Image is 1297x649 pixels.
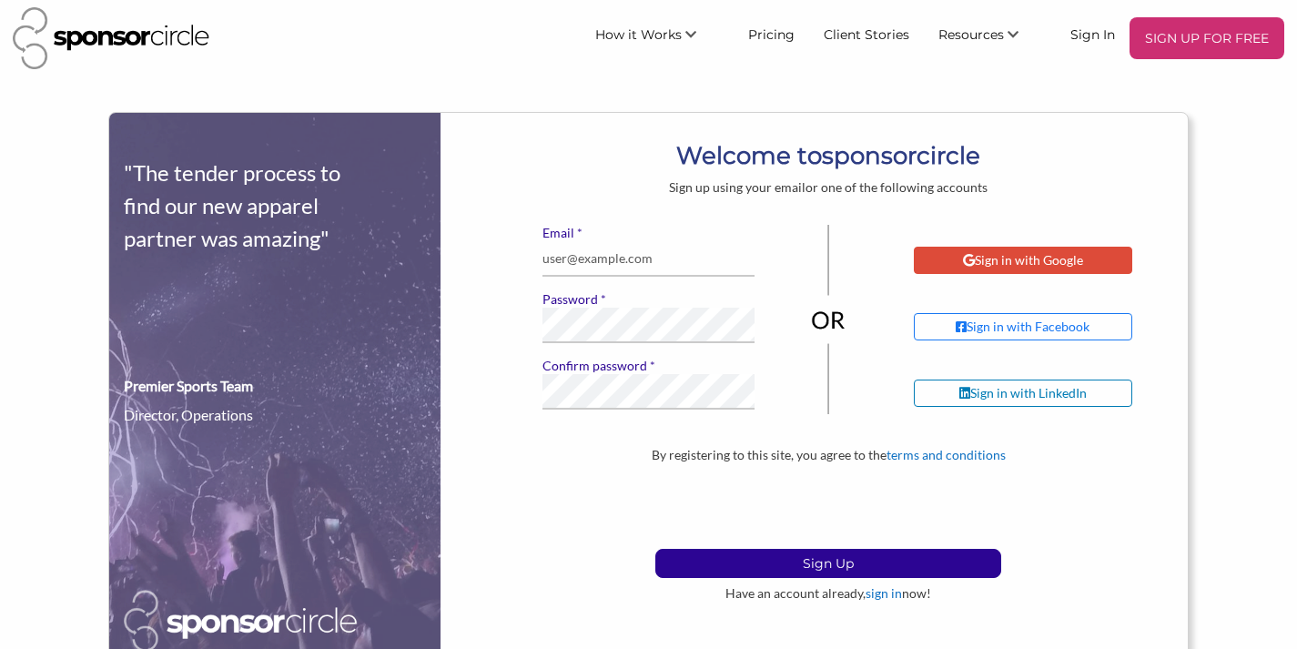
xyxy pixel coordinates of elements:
li: How it Works [581,17,734,59]
p: Sign Up [656,550,1000,577]
a: Sign in with Facebook [914,313,1175,340]
div: Sign in with LinkedIn [959,385,1087,401]
label: Password [542,291,755,308]
img: or-divider-vertical-04be836281eac2ff1e2d8b3dc99963adb0027f4cd6cf8dbd6b945673e6b3c68b.png [811,225,846,414]
span: Resources [938,26,1004,43]
input: user@example.com [542,241,755,277]
a: Pricing [734,17,809,50]
li: Resources [924,17,1056,59]
a: Client Stories [809,17,924,50]
button: Sign Up [655,549,1001,578]
label: Email [542,225,755,241]
label: Confirm password [542,358,755,374]
div: By registering to this site, you agree to the Have an account already, now! [469,447,1188,602]
div: Sign up using your email [469,179,1188,196]
img: Sponsor Circle Logo [13,7,209,69]
a: Sign in with Google [914,247,1175,274]
h1: Welcome to circle [469,139,1188,172]
p: SIGN UP FOR FREE [1137,25,1277,52]
span: How it Works [595,26,682,43]
div: Premier Sports Team [124,375,253,397]
a: Sign in with LinkedIn [914,380,1175,407]
iframe: reCAPTCHA [690,471,967,542]
b: sponsor [822,141,917,170]
div: "The tender process to find our new apparel partner was amazing" [124,157,358,255]
div: Sign in with Facebook [956,319,1089,335]
div: Sign in with Google [963,252,1083,269]
a: terms and conditions [887,447,1006,462]
a: sign in [866,585,902,601]
a: Sign In [1056,17,1130,50]
span: or one of the following accounts [806,179,988,195]
div: Director, Operations [124,404,253,426]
